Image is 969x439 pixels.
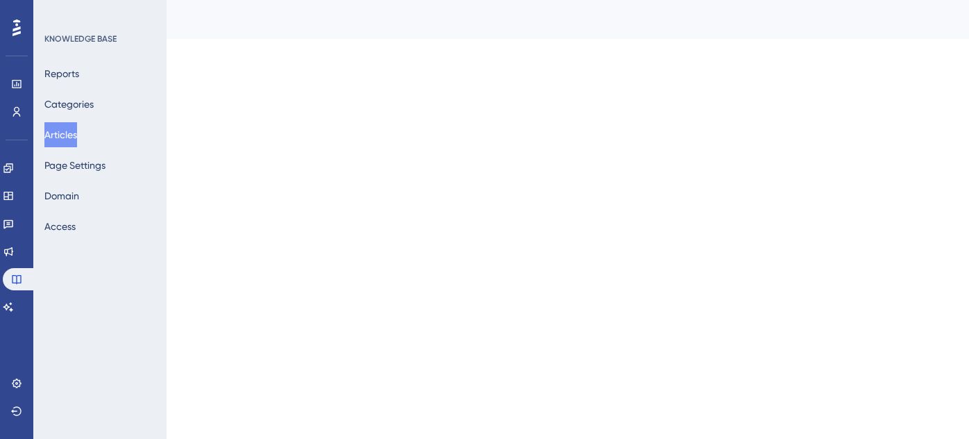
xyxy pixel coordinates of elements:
[44,153,106,178] button: Page Settings
[44,33,117,44] div: KNOWLEDGE BASE
[44,61,79,86] button: Reports
[44,92,94,117] button: Categories
[44,183,79,208] button: Domain
[44,122,77,147] button: Articles
[44,214,76,239] button: Access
